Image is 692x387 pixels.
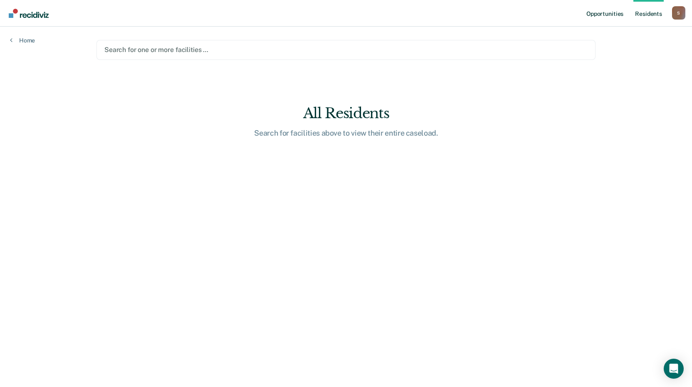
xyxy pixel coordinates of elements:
[664,359,684,379] div: Open Intercom Messenger
[672,6,685,20] button: Profile dropdown button
[9,9,49,18] img: Recidiviz
[213,129,479,138] div: Search for facilities above to view their entire caseload.
[10,37,35,44] a: Home
[672,6,685,20] div: S
[213,105,479,122] div: All Residents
